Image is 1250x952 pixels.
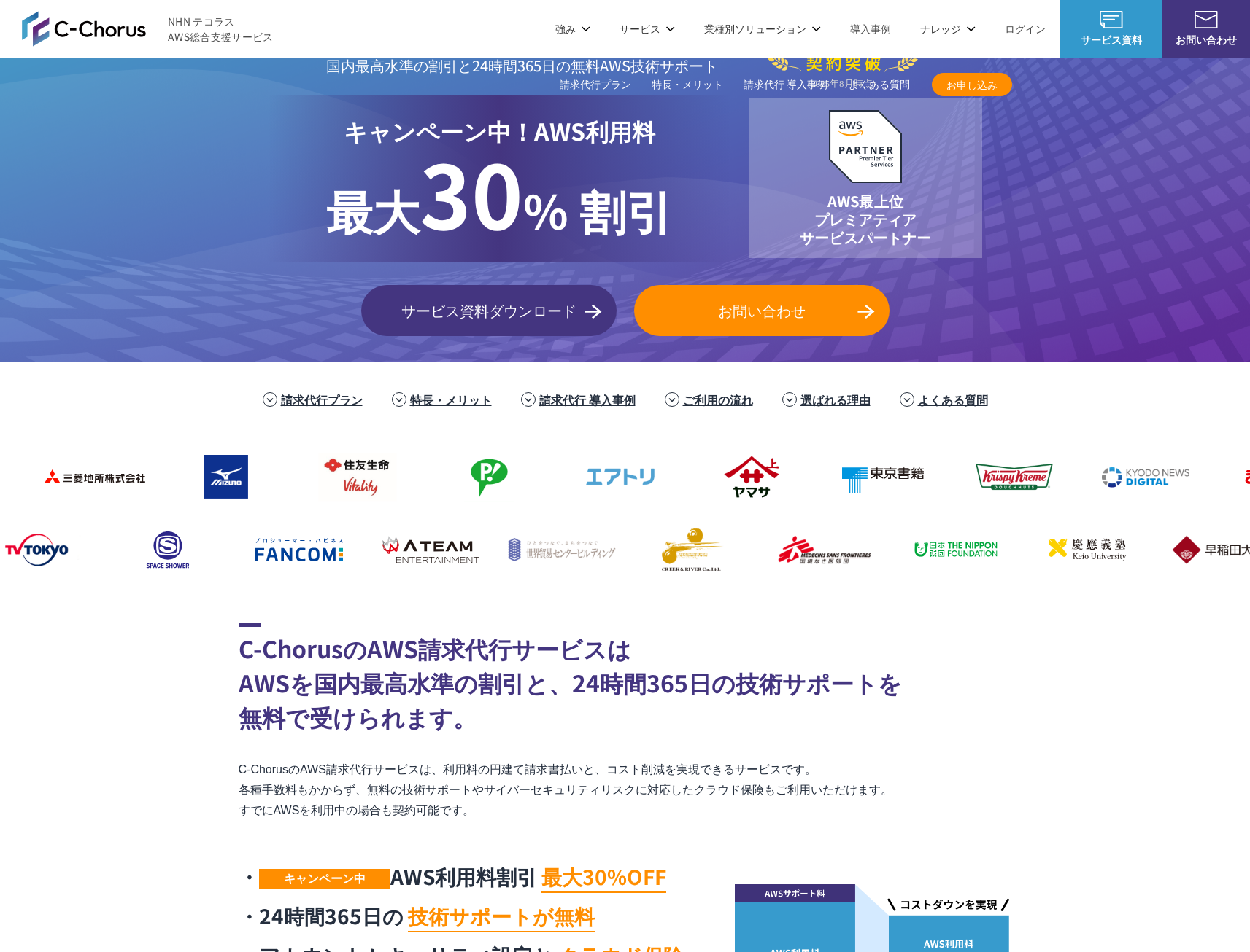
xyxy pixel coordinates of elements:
[1062,448,1179,506] img: 共同通信デジタル
[259,869,390,889] span: キャンペーン中
[22,11,274,46] a: AWS総合支援サービス C-Chorus NHN テコラスAWS総合支援サービス
[361,285,617,336] a: サービス資料ダウンロード
[12,448,128,506] img: 三菱地所
[406,448,522,506] img: フジモトHD
[683,391,753,408] a: ご利用の流れ
[408,901,595,932] mark: 技術サポートが無料
[800,448,917,506] img: 東京書籍
[326,148,673,244] p: % 割引
[274,448,391,506] img: 住友生命保険相互
[634,300,890,321] span: お問い合わせ
[560,77,631,93] a: 請求代行プラン
[1100,11,1123,28] img: AWS総合支援サービス C-Chorus サービス資料
[634,285,890,336] a: お問い合わせ
[873,520,989,579] img: 日本財団
[326,53,738,77] p: 国内最高水準の割引と 24時間365日の無料AWS技術サポート
[239,623,1012,734] h2: C-ChorusのAWS請求代行サービスは AWSを国内最高水準の割引と、24時間365日の技術サポートを 無料で受けられます。
[1005,21,1046,36] a: ログイン
[347,520,464,579] img: エイチーム
[918,391,988,408] a: よくある質問
[668,448,785,506] img: ヤマサ醤油
[741,520,858,579] img: 国境なき医師団
[326,113,673,148] p: キャンペーン中！AWS利用料
[239,760,1012,821] p: C-ChorusのAWS請求代行サービスは、利用料の円建て請求書払いと、コスト削減を実現できるサービスです。 各種手数料もかからず、無料の技術サポートやサイバーセキュリティリスクに対応したクラウ...
[22,11,146,46] img: AWS総合支援サービス C-Chorus
[620,21,675,36] p: サービス
[1060,32,1162,47] span: サービス資料
[850,21,891,36] a: 導入事例
[541,862,666,893] mark: 最大30%OFF
[652,77,723,93] a: 特長・メリット
[1004,520,1121,579] img: 慶應義塾
[361,300,617,321] span: サービス資料ダウンロード
[216,520,333,579] img: ファンコミュニケーションズ
[555,21,590,36] p: 強み
[800,391,871,408] a: 選ばれる理由
[920,21,976,36] p: ナレッジ
[326,176,420,243] span: 最大
[168,14,274,44] span: NHN テコラス AWS総合支援サービス
[932,77,1012,93] span: お申し込み
[410,391,492,408] a: 特長・メリット
[932,73,1012,96] a: お申し込み
[143,448,260,506] img: ミズノ
[537,448,654,506] img: エアトリ
[239,861,698,891] li: AWS利用料割引
[420,128,523,255] span: 30
[931,448,1048,506] img: クリスピー・クリーム・ドーナツ
[829,110,902,183] img: AWSプレミアティアサービスパートナー
[704,21,821,36] p: 業種別ソリューション
[1162,32,1250,47] span: お問い合わせ
[1195,11,1218,28] img: お問い合わせ
[281,391,363,408] a: 請求代行プラン
[268,95,731,262] a: キャンペーン中！AWS利用料 最大30% 割引
[539,391,636,408] a: 請求代行 導入事例
[849,77,910,93] a: よくある質問
[744,77,828,93] a: 請求代行 導入事例
[610,520,727,579] img: クリーク・アンド・リバー
[85,520,201,579] img: スペースシャワー
[239,900,698,931] li: 24時間365日の
[479,520,595,579] img: 世界貿易センタービルディング
[800,192,931,246] p: AWS最上位 プレミアティア サービスパートナー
